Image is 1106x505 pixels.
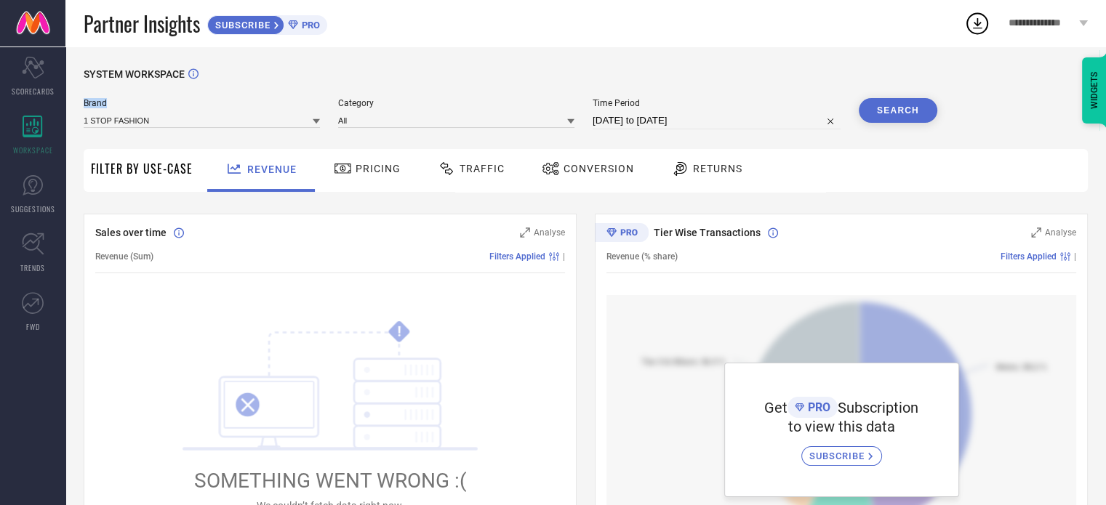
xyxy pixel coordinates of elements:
[356,163,401,174] span: Pricing
[398,323,401,340] tspan: !
[298,20,320,31] span: PRO
[764,399,788,416] span: Get
[788,418,895,435] span: to view this data
[693,163,742,174] span: Returns
[95,227,167,238] span: Sales over time
[247,163,297,175] span: Revenue
[804,400,830,414] span: PRO
[520,227,530,238] svg: Zoom
[95,251,153,262] span: Revenue (Sum)
[1074,251,1076,262] span: |
[1001,251,1057,262] span: Filters Applied
[595,223,649,245] div: Premium
[20,262,45,273] span: TRENDS
[91,160,193,177] span: Filter By Use-Case
[563,251,565,262] span: |
[801,435,882,466] a: SUBSCRIBE
[84,98,320,108] span: Brand
[809,451,868,461] span: SUBSCRIBE
[534,227,565,238] span: Analyse
[838,399,918,416] span: Subscription
[13,145,53,155] span: WORKSPACE
[84,9,200,39] span: Partner Insights
[593,112,841,129] input: Select time period
[26,321,40,332] span: FWD
[207,12,327,35] a: SUBSCRIBEPRO
[460,163,505,174] span: Traffic
[489,251,545,262] span: Filters Applied
[859,98,937,123] button: Search
[654,227,761,238] span: Tier Wise Transactions
[338,98,574,108] span: Category
[564,163,634,174] span: Conversion
[606,251,678,262] span: Revenue (% share)
[1045,227,1076,238] span: Analyse
[208,20,274,31] span: SUBSCRIBE
[194,469,467,493] span: SOMETHING WENT WRONG :(
[12,86,55,97] span: SCORECARDS
[964,10,990,36] div: Open download list
[593,98,841,108] span: Time Period
[11,203,55,214] span: SUGGESTIONS
[84,68,185,80] span: SYSTEM WORKSPACE
[1031,227,1041,238] svg: Zoom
